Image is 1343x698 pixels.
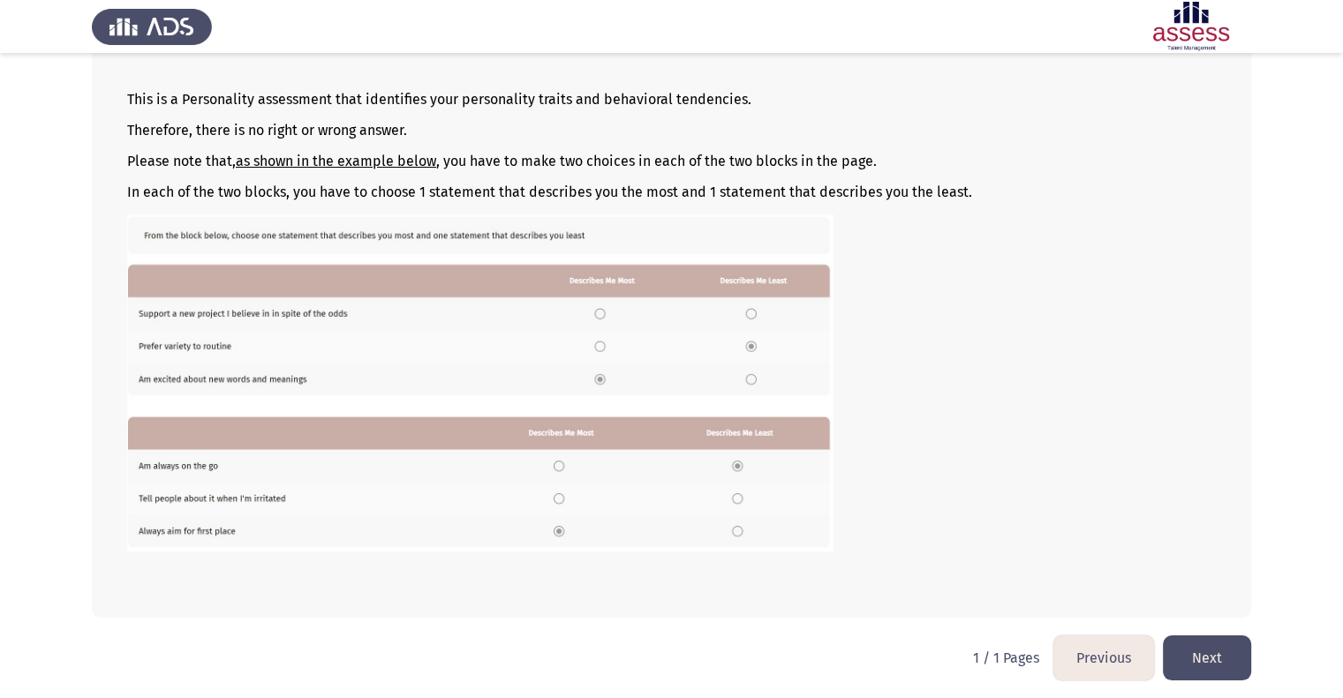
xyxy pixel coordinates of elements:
p: 1 / 1 Pages [973,649,1039,666]
button: load previous page [1053,635,1154,680]
img: Assessment logo of Development Assessment R1 (EN/AR) [1131,2,1251,51]
p: Please note that, , you have to make two choices in each of the two blocks in the page. [127,153,1216,169]
button: load next page [1163,635,1251,680]
p: In each of the two blocks, you have to choose 1 statement that describes you the most and 1 state... [127,184,1216,200]
p: Therefore, there is no right or wrong answer. [127,122,1216,139]
img: QURTIE9DTSBFTi5qcGcxNjM2MDE0NDQzNTMw.jpg [127,214,834,551]
img: Assess Talent Management logo [92,2,212,51]
u: as shown in the example below [236,153,436,169]
p: This is a Personality assessment that identifies your personality traits and behavioral tendencies. [127,91,1216,108]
